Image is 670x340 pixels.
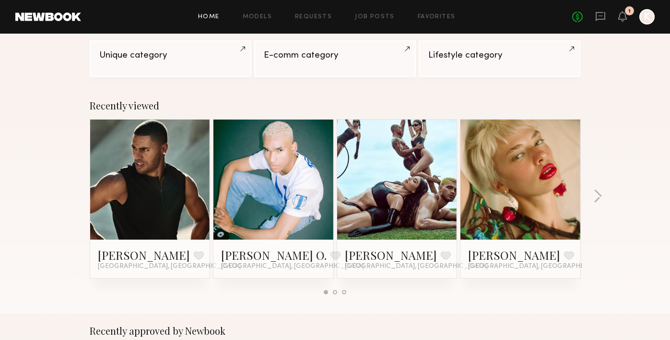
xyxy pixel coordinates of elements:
a: Home [198,14,220,20]
a: [PERSON_NAME] [468,247,560,263]
a: Favorites [418,14,456,20]
a: Lifestyle category [419,40,580,77]
div: Lifestyle category [428,51,571,60]
span: [GEOGRAPHIC_DATA], [GEOGRAPHIC_DATA] [98,263,241,270]
a: Job Posts [355,14,395,20]
div: Unique category [99,51,242,60]
a: E-comm category [254,40,416,77]
span: [GEOGRAPHIC_DATA], [GEOGRAPHIC_DATA] [345,263,488,270]
a: [PERSON_NAME] [345,247,437,263]
div: Recently viewed [90,100,581,111]
a: K [639,9,655,24]
div: Recently approved by Newbook [90,325,581,337]
a: [PERSON_NAME] O. [221,247,327,263]
a: [PERSON_NAME] [98,247,190,263]
span: [GEOGRAPHIC_DATA], [GEOGRAPHIC_DATA] [468,263,611,270]
a: Unique category [90,40,251,77]
span: [GEOGRAPHIC_DATA], [GEOGRAPHIC_DATA] [221,263,364,270]
a: Requests [295,14,332,20]
div: 1 [628,9,631,14]
div: E-comm category [264,51,406,60]
a: Models [243,14,272,20]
